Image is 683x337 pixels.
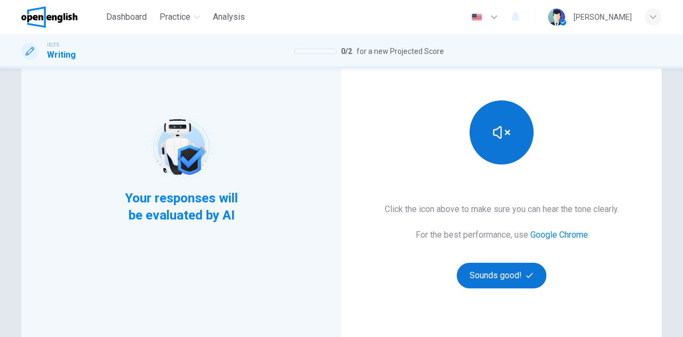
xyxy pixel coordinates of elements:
[21,6,102,28] a: OpenEnglish logo
[155,7,204,27] button: Practice
[47,49,76,61] h1: Writing
[213,11,245,23] span: Analysis
[457,263,546,288] button: Sounds good!
[106,11,147,23] span: Dashboard
[356,45,444,58] span: for a new Projected Score
[102,7,151,27] button: Dashboard
[548,9,565,26] img: Profile picture
[117,190,247,224] span: Your responses will be evaluated by AI
[47,41,59,49] span: IELTS
[160,11,190,23] span: Practice
[530,230,588,240] a: Google Chrome
[574,11,632,23] div: [PERSON_NAME]
[147,113,215,181] img: robot icon
[470,13,483,21] img: en
[416,229,588,241] h6: For the best performance, use
[209,7,249,27] button: Analysis
[21,6,77,28] img: OpenEnglish logo
[385,203,619,216] h6: Click the icon above to make sure you can hear the tone clearly.
[341,45,352,58] span: 0 / 2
